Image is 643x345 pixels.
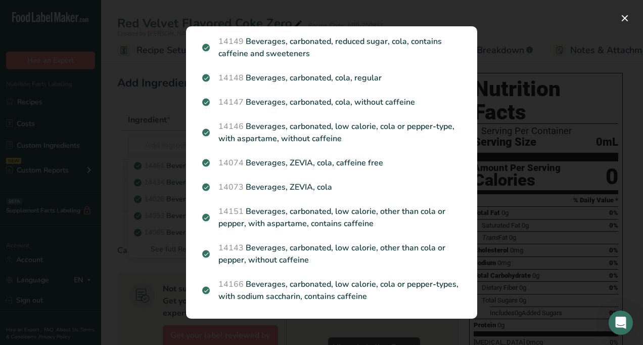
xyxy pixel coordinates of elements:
[218,121,244,132] span: 14146
[218,36,244,47] span: 14149
[218,182,244,193] span: 14073
[218,242,244,253] span: 14143
[609,311,633,335] div: Open Intercom Messenger
[202,35,461,60] p: Beverages, carbonated, reduced sugar, cola, contains caffeine and sweeteners
[202,120,461,145] p: Beverages, carbonated, low calorie, cola or pepper-type, with aspartame, without caffeine
[202,205,461,230] p: Beverages, carbonated, low calorie, other than cola or pepper, with aspartame, contains caffeine
[218,206,244,217] span: 14151
[202,72,461,84] p: Beverages, carbonated, cola, regular
[218,279,244,290] span: 14166
[202,157,461,169] p: Beverages, ZEVIA, cola, caffeine free
[202,181,461,193] p: Beverages, ZEVIA, cola
[218,72,244,83] span: 14148
[202,278,461,303] p: Beverages, carbonated, low calorie, cola or pepper-types, with sodium saccharin, contains caffeine
[202,242,461,266] p: Beverages, carbonated, low calorie, other than cola or pepper, without caffeine
[218,97,244,108] span: 14147
[218,157,244,168] span: 14074
[202,96,461,108] p: Beverages, carbonated, cola, without caffeine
